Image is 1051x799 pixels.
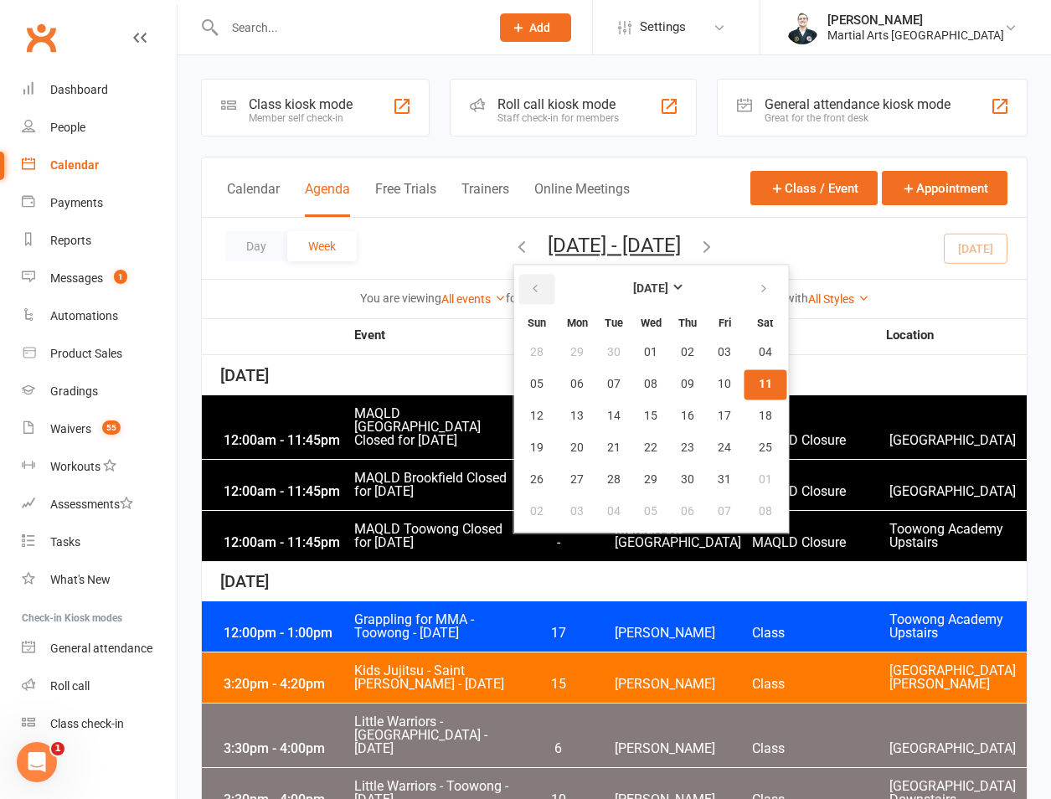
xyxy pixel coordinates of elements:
span: MAQLD Brookfield Closed for [DATE] [353,472,514,498]
button: 06 [559,369,595,399]
button: 18 [744,401,786,431]
span: 23 [681,441,694,455]
a: General attendance kiosk mode [22,630,177,668]
strong: Type [750,329,886,342]
button: 04 [744,338,786,368]
span: 04 [607,505,621,518]
a: Product Sales [22,335,177,373]
small: Wednesday [641,317,662,329]
span: 05 [530,378,544,391]
button: Day [225,231,287,261]
span: 15 [644,410,657,423]
div: Member self check-in [249,112,353,124]
button: 08 [744,497,786,527]
small: Thursday [678,317,697,329]
div: Product Sales [50,347,122,360]
span: 55 [102,420,121,435]
span: 17 [514,626,602,640]
span: 22 [644,441,657,455]
span: [GEOGRAPHIC_DATA][PERSON_NAME] [889,664,1027,691]
span: MAQLD Closure [752,485,889,498]
button: 07 [707,497,742,527]
span: 01 [644,346,657,359]
button: 28 [515,338,558,368]
span: MAQLD Toowong Closed for [DATE] [353,523,514,549]
small: Sunday [528,317,546,329]
span: Class [752,678,889,691]
button: 11 [744,369,786,399]
div: Workouts [50,460,100,473]
div: Payments [50,196,103,209]
button: 21 [596,433,631,463]
button: 28 [596,465,631,495]
a: Payments [22,184,177,222]
div: 12:00am - 11:45pm [219,485,353,498]
span: 28 [607,473,621,487]
span: 28 [530,346,544,359]
span: 27 [570,473,584,487]
a: Roll call [22,668,177,705]
span: 08 [759,505,772,518]
span: 14 [607,410,621,423]
div: Dashboard [50,83,108,96]
button: Week [287,231,357,261]
button: 16 [670,401,705,431]
div: 3:30pm - 4:00pm [219,742,353,755]
strong: with [786,291,808,305]
span: 26 [530,473,544,487]
div: [PERSON_NAME] [827,13,1004,28]
div: 12:00am - 11:45pm [219,434,353,447]
span: 24 [718,441,731,455]
span: 08 [644,378,657,391]
span: 30 [607,346,621,359]
span: Class [752,742,889,755]
button: 08 [633,369,668,399]
span: 31 [718,473,731,487]
div: Gradings [50,384,98,398]
a: Reports [22,222,177,260]
div: What's New [50,573,111,586]
span: 04 [759,346,772,359]
div: General attendance [50,642,152,655]
span: Grappling for MMA - Toowong - [DATE] [353,613,514,640]
div: Staff check-in for members [497,112,619,124]
button: 19 [515,433,558,463]
button: Agenda [305,181,350,217]
span: - [514,536,602,549]
span: 03 [718,346,731,359]
button: 25 [744,433,786,463]
div: Automations [50,309,118,322]
button: 04 [596,497,631,527]
button: Class / Event [750,171,878,205]
strong: for [506,291,521,305]
div: Great for the front desk [765,112,951,124]
button: 03 [707,338,742,368]
span: 12 [530,410,544,423]
span: [PERSON_NAME] [615,742,752,755]
button: 26 [515,465,558,495]
a: Calendar [22,147,177,184]
button: 02 [515,497,558,527]
button: 01 [744,465,786,495]
div: [DATE] [202,356,1027,395]
span: [GEOGRAPHIC_DATA] [889,485,1027,498]
button: Calendar [227,181,280,217]
button: 22 [633,433,668,463]
div: Martial Arts [GEOGRAPHIC_DATA] [827,28,1004,43]
button: 05 [633,497,668,527]
div: Class check-in [50,717,124,730]
button: 13 [559,401,595,431]
strong: Event [353,329,513,342]
div: Roll call [50,679,90,693]
div: Tasks [50,535,80,549]
span: 20 [570,441,584,455]
span: 25 [759,441,772,455]
a: Gradings [22,373,177,410]
button: Free Trials [375,181,436,217]
small: Saturday [757,317,773,329]
span: [GEOGRAPHIC_DATA] [889,434,1027,447]
button: 02 [670,338,705,368]
span: 19 [530,441,544,455]
span: 06 [570,378,584,391]
button: 27 [559,465,595,495]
